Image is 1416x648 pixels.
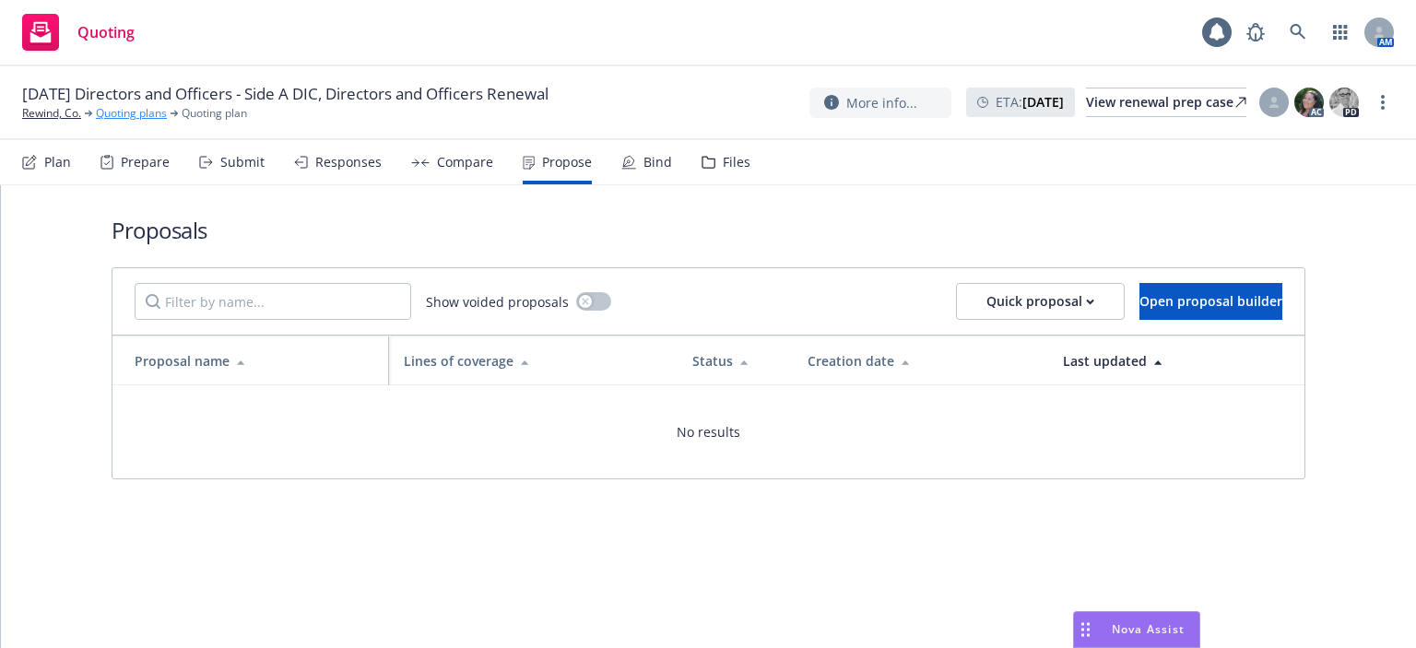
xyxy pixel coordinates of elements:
img: photo [1294,88,1324,117]
div: Creation date [808,351,1034,371]
div: View renewal prep case [1086,88,1246,116]
a: Search [1280,14,1316,51]
span: ETA : [996,92,1064,112]
a: Quoting plans [96,105,167,122]
button: More info... [809,88,951,118]
span: More info... [846,93,917,112]
span: Show voided proposals [426,292,569,312]
a: Rewind, Co. [22,105,81,122]
div: Quick proposal [986,284,1094,319]
a: View renewal prep case [1086,88,1246,117]
div: Prepare [121,155,170,170]
span: Quoting [77,25,135,40]
a: Report a Bug [1237,14,1274,51]
span: Nova Assist [1112,621,1185,637]
button: Nova Assist [1073,611,1200,648]
button: Quick proposal [956,283,1125,320]
a: more [1372,91,1394,113]
img: photo [1329,88,1359,117]
span: Open proposal builder [1139,292,1282,310]
div: Propose [542,155,592,170]
a: Quoting [15,6,142,58]
input: Filter by name... [135,283,411,320]
div: Compare [437,155,493,170]
div: Submit [220,155,265,170]
strong: [DATE] [1022,93,1064,111]
div: Plan [44,155,71,170]
div: Last updated [1063,351,1290,371]
div: Responses [315,155,382,170]
div: Bind [643,155,672,170]
div: Files [723,155,750,170]
div: Drag to move [1074,612,1097,647]
span: No results [677,422,740,442]
button: Open proposal builder [1139,283,1282,320]
div: Status [692,351,778,371]
span: [DATE] Directors and Officers - Side A DIC, Directors and Officers Renewal [22,83,549,105]
div: Lines of coverage [404,351,663,371]
div: Proposal name [135,351,374,371]
span: Quoting plan [182,105,247,122]
a: Switch app [1322,14,1359,51]
h1: Proposals [112,215,1305,245]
